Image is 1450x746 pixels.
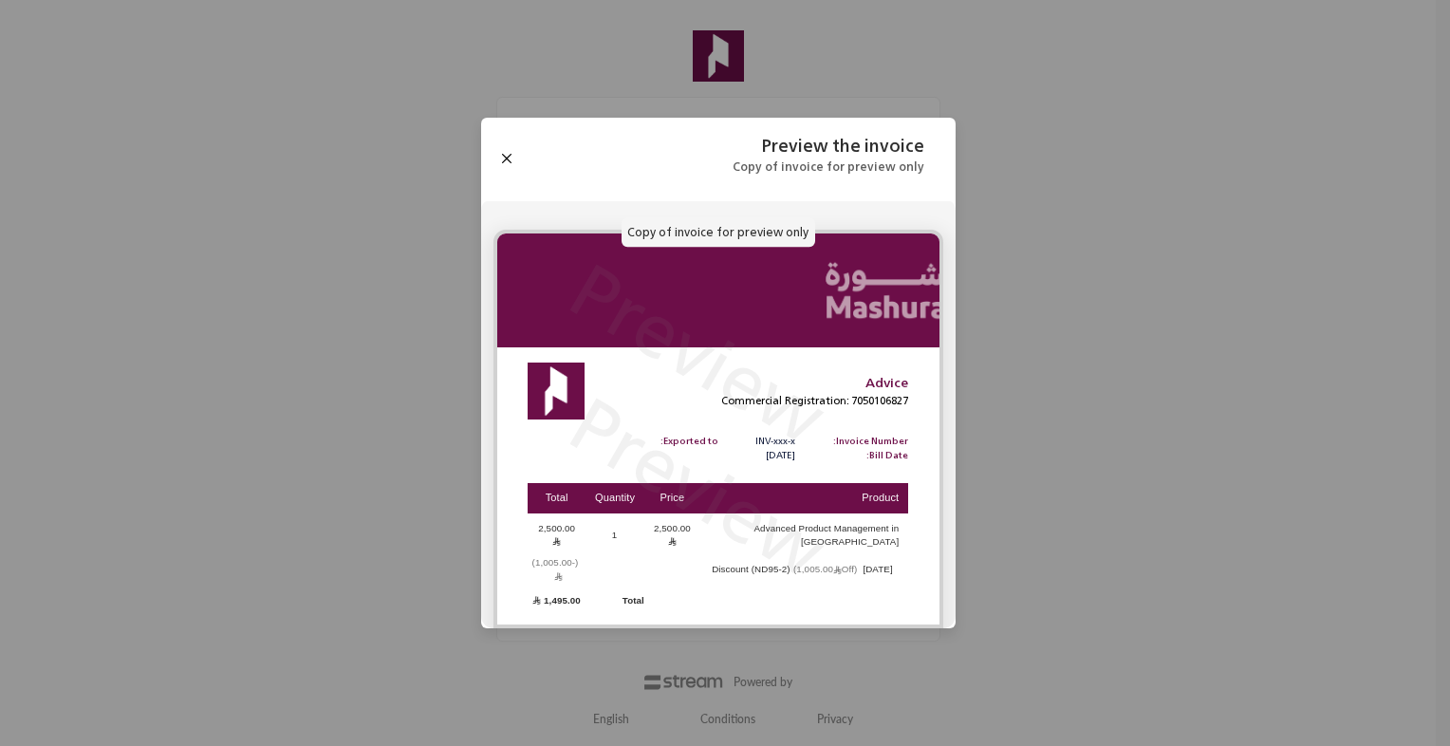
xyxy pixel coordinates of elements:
[496,148,517,169] button: Close
[532,557,579,581] span: (-1,005.00)
[544,595,581,606] font: 1,495.00
[538,523,575,533] font: 2,500.00
[586,591,644,610] td: Total
[528,483,586,514] th: Total
[793,564,857,574] span: (1,005.00 Off)
[497,233,939,347] img: Linkedin%20Banner%20-%20Mashurah%20%283%29_mwsyu.png
[622,217,815,248] p: Copy of invoice for preview only
[733,136,924,157] p: Preview the invoice
[528,363,585,420] img: Logo
[548,233,847,471] p: Preview
[605,529,624,542] span: 1
[548,366,847,605] p: Preview
[528,481,908,612] table: Products
[833,449,908,463] p: Bill Date:
[706,564,900,574] span: [DATE] Discount (ND95-2)
[833,435,908,449] p: Invoice Number:
[733,159,924,174] p: Copy of invoice for preview only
